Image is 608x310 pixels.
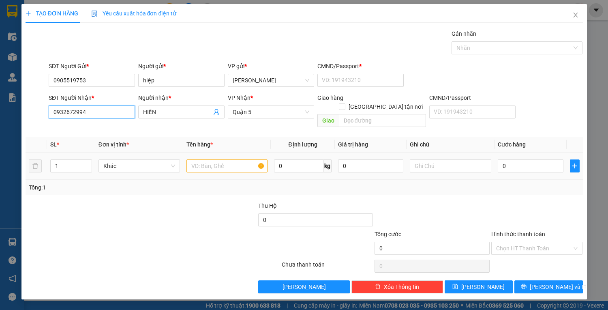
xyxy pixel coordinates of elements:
[98,141,129,148] span: Đơn vị tính
[338,141,368,148] span: Giá trị hàng
[461,282,505,291] span: [PERSON_NAME]
[317,95,343,101] span: Giao hàng
[50,141,57,148] span: SL
[445,280,513,293] button: save[PERSON_NAME]
[228,95,250,101] span: VP Nhận
[88,10,107,30] img: logo.jpg
[68,31,111,37] b: [DOMAIN_NAME]
[258,280,350,293] button: [PERSON_NAME]
[91,10,177,17] span: Yêu cầu xuất hóa đơn điện tử
[29,159,42,172] button: delete
[521,284,527,290] span: printer
[564,4,587,27] button: Close
[339,114,426,127] input: Dọc đường
[514,280,582,293] button: printer[PERSON_NAME] và In
[233,106,309,118] span: Quận 5
[317,114,339,127] span: Giao
[68,39,111,49] li: (c) 2017
[281,260,374,274] div: Chưa thanh toán
[323,159,332,172] span: kg
[317,62,404,71] div: CMND/Passport
[410,159,491,172] input: Ghi Chú
[258,202,277,209] span: Thu Hộ
[429,93,516,102] div: CMND/Passport
[10,52,30,90] b: Trà Lan Viên
[138,62,225,71] div: Người gửi
[103,160,175,172] span: Khác
[186,159,268,172] input: VD: Bàn, Ghế
[91,11,98,17] img: icon
[26,10,78,17] span: TẠO ĐƠN HÀNG
[29,183,235,192] div: Tổng: 1
[491,231,545,237] label: Hình thức thanh toán
[375,231,401,237] span: Tổng cước
[375,284,381,290] span: delete
[572,12,579,18] span: close
[49,93,135,102] div: SĐT Người Nhận
[186,141,213,148] span: Tên hàng
[213,109,220,115] span: user-add
[138,93,225,102] div: Người nhận
[228,62,314,71] div: VP gửi
[570,159,580,172] button: plus
[50,12,80,92] b: Trà Lan Viên - Gửi khách hàng
[452,284,458,290] span: save
[338,159,403,172] input: 0
[26,11,31,16] span: plus
[351,280,443,293] button: deleteXóa Thông tin
[289,141,317,148] span: Định lượng
[345,102,426,111] span: [GEOGRAPHIC_DATA] tận nơi
[530,282,587,291] span: [PERSON_NAME] và In
[407,137,495,153] th: Ghi chú
[452,30,476,37] label: Gán nhãn
[384,282,419,291] span: Xóa Thông tin
[233,74,309,86] span: Lê Hồng Phong
[570,163,579,169] span: plus
[498,141,526,148] span: Cước hàng
[283,282,326,291] span: [PERSON_NAME]
[49,62,135,71] div: SĐT Người Gửi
